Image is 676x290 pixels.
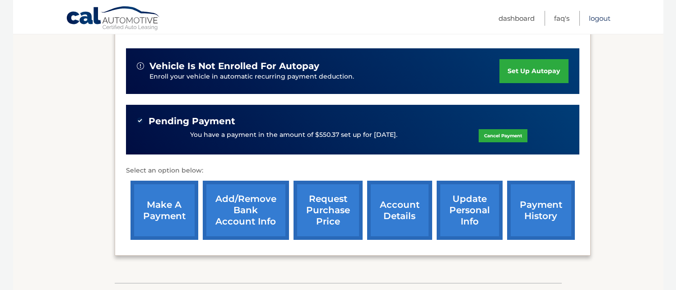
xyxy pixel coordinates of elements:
[437,181,503,240] a: update personal info
[499,59,568,83] a: set up autopay
[479,129,527,142] a: Cancel Payment
[367,181,432,240] a: account details
[589,11,611,26] a: Logout
[149,72,500,82] p: Enroll your vehicle in automatic recurring payment deduction.
[126,165,579,176] p: Select an option below:
[190,130,397,140] p: You have a payment in the amount of $550.37 set up for [DATE].
[131,181,198,240] a: make a payment
[149,61,319,72] span: vehicle is not enrolled for autopay
[66,6,161,32] a: Cal Automotive
[203,181,289,240] a: Add/Remove bank account info
[137,62,144,70] img: alert-white.svg
[137,117,143,124] img: check-green.svg
[149,116,235,127] span: Pending Payment
[499,11,535,26] a: Dashboard
[294,181,363,240] a: request purchase price
[554,11,569,26] a: FAQ's
[507,181,575,240] a: payment history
